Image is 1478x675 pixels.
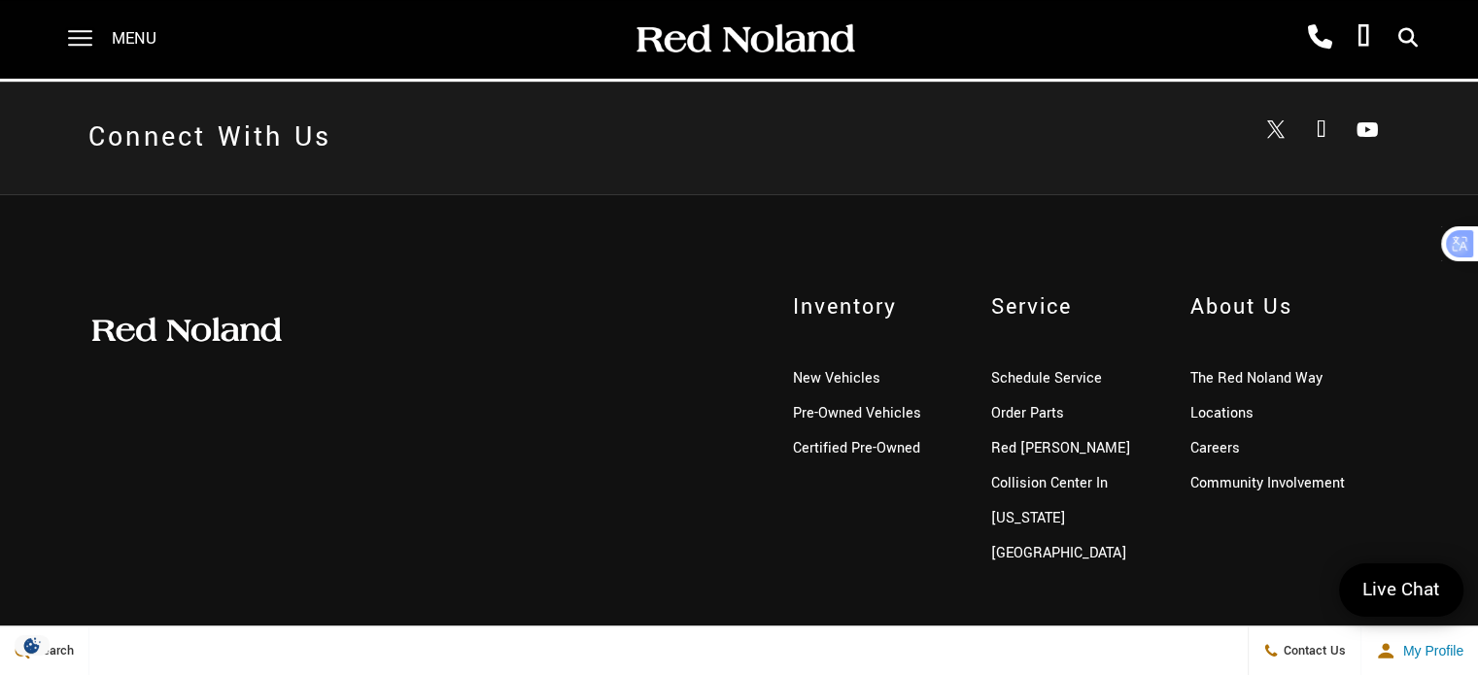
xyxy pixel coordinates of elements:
a: Open Twitter in a new window [1256,112,1295,151]
span: Inventory [792,291,962,322]
span: Service [991,291,1161,322]
a: New Vehicles [792,368,879,388]
a: Order Parts [991,403,1064,423]
img: Red Noland Auto Group [88,316,283,345]
a: Live Chat [1339,563,1463,617]
a: Community Involvement [1190,473,1345,493]
section: Click to Open Cookie Consent Modal [10,635,54,656]
a: Locations [1190,403,1254,423]
a: Schedule Service [991,368,1102,388]
span: Live Chat [1353,577,1450,603]
a: Careers [1190,438,1240,458]
a: Red [PERSON_NAME] Collision Center In [US_STATE][GEOGRAPHIC_DATA] [991,438,1130,563]
img: Opt-Out Icon [10,635,54,656]
a: Open Youtube-play in a new window [1348,111,1387,150]
a: The Red Noland Way [1190,368,1323,388]
a: Certified Pre-Owned [792,438,919,458]
img: Red Noland Auto Group [633,22,856,56]
span: Contact Us [1279,642,1346,659]
a: Open Facebook in a new window [1302,111,1341,150]
span: My Profile [1395,643,1463,658]
button: Open user profile menu [1361,626,1478,675]
h2: Connect With Us [88,111,331,165]
a: Pre-Owned Vehicles [792,403,920,423]
span: About Us [1190,291,1390,322]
